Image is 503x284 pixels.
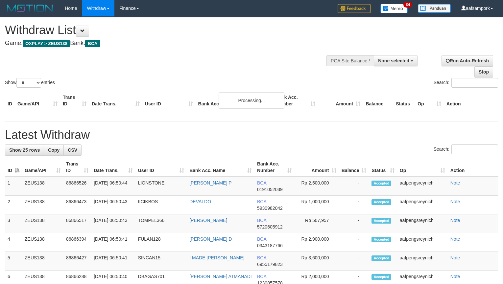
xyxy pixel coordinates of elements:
[189,274,252,279] a: [PERSON_NAME] ATMANADI
[450,274,460,279] a: Note
[189,236,232,242] a: [PERSON_NAME] D
[135,177,187,196] td: LIONSTONE
[5,91,15,110] th: ID
[23,40,70,47] span: OXPLAY > ZEUS138
[450,199,460,204] a: Note
[22,233,63,252] td: ZEUS138
[135,214,187,233] td: TOMPEL366
[135,196,187,214] td: IICIKBOS
[60,91,89,110] th: Trans ID
[371,237,391,242] span: Accepted
[5,40,329,47] h4: Game: Bank:
[403,2,412,8] span: 34
[135,233,187,252] td: FULAN128
[5,3,55,13] img: MOTION_logo.png
[397,196,448,214] td: aafpengsreynich
[85,40,100,47] span: BCA
[371,274,391,280] span: Accepted
[63,233,91,252] td: 86866394
[91,177,135,196] td: [DATE] 06:50:44
[5,214,22,233] td: 3
[450,236,460,242] a: Note
[22,177,63,196] td: ZEUS138
[339,177,369,196] td: -
[371,199,391,205] span: Accepted
[257,274,266,279] span: BCA
[450,218,460,223] a: Note
[63,144,82,156] a: CSV
[339,233,369,252] td: -
[339,196,369,214] td: -
[254,158,295,177] th: Bank Acc. Number: activate to sort column ascending
[295,158,339,177] th: Amount: activate to sort column ascending
[63,252,91,271] td: 86866427
[257,187,283,192] span: Copy 0191052039 to clipboard
[418,4,451,13] img: panduan.png
[257,243,283,248] span: Copy 0343187766 to clipboard
[196,91,273,110] th: Bank Acc. Name
[339,214,369,233] td: -
[397,214,448,233] td: aafpengsreynich
[339,252,369,271] td: -
[257,218,266,223] span: BCA
[187,158,254,177] th: Bank Acc. Name: activate to sort column ascending
[257,236,266,242] span: BCA
[295,233,339,252] td: Rp 2,900,000
[374,55,418,66] button: None selected
[22,158,63,177] th: Game/API: activate to sort column ascending
[5,128,498,142] h1: Latest Withdraw
[68,147,77,153] span: CSV
[397,177,448,196] td: aafpengsreynich
[450,180,460,186] a: Note
[380,4,408,13] img: Button%20Memo.svg
[91,252,135,271] td: [DATE] 06:50:41
[22,214,63,233] td: ZEUS138
[295,214,339,233] td: Rp 507,957
[48,147,60,153] span: Copy
[44,144,64,156] a: Copy
[338,4,371,13] img: Feedback.jpg
[371,218,391,224] span: Accepted
[451,78,498,88] input: Search:
[451,144,498,154] input: Search:
[442,55,493,66] a: Run Auto-Refresh
[219,92,284,109] div: Processing...
[189,218,227,223] a: [PERSON_NAME]
[415,91,444,110] th: Op
[189,255,244,260] a: I MADE [PERSON_NAME]
[135,252,187,271] td: SINCAN15
[363,91,393,110] th: Balance
[448,158,498,177] th: Action
[397,158,448,177] th: Op: activate to sort column ascending
[63,196,91,214] td: 86866473
[257,255,266,260] span: BCA
[189,180,231,186] a: [PERSON_NAME] P
[63,158,91,177] th: Trans ID: activate to sort column ascending
[257,224,283,229] span: Copy 5720605912 to clipboard
[326,55,374,66] div: PGA Site Balance /
[434,144,498,154] label: Search:
[91,158,135,177] th: Date Trans.: activate to sort column ascending
[63,177,91,196] td: 86866526
[371,255,391,261] span: Accepted
[91,196,135,214] td: [DATE] 06:50:43
[257,206,283,211] span: Copy 5930982042 to clipboard
[5,177,22,196] td: 1
[189,199,211,204] a: DEVALDO
[15,91,60,110] th: Game/API
[5,144,44,156] a: Show 25 rows
[5,78,55,88] label: Show entries
[5,24,329,37] h1: Withdraw List
[444,91,498,110] th: Action
[450,255,460,260] a: Note
[257,180,266,186] span: BCA
[91,214,135,233] td: [DATE] 06:50:43
[397,233,448,252] td: aafpengsreynich
[318,91,363,110] th: Amount
[22,196,63,214] td: ZEUS138
[371,181,391,186] span: Accepted
[5,158,22,177] th: ID: activate to sort column descending
[273,91,318,110] th: Bank Acc. Number
[369,158,397,177] th: Status: activate to sort column ascending
[5,196,22,214] td: 2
